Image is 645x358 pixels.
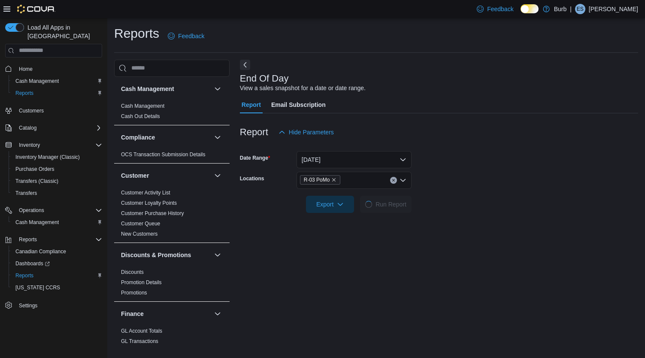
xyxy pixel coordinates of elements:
span: Operations [15,205,102,215]
button: Reports [9,270,106,282]
h3: Finance [121,309,144,318]
span: [US_STATE] CCRS [15,284,60,291]
a: Reports [12,88,37,98]
button: Reports [15,234,40,245]
button: Operations [2,204,106,216]
div: Cash Management [114,101,230,125]
h3: End Of Day [240,73,289,84]
span: Feedback [178,32,204,40]
a: Cash Out Details [121,113,160,119]
span: ES [577,4,584,14]
div: View a sales snapshot for a date or date range. [240,84,366,93]
button: Discounts & Promotions [212,250,223,260]
button: [US_STATE] CCRS [9,282,106,294]
button: Catalog [2,122,106,134]
span: Run Report [375,200,406,209]
span: Cash Management [15,219,59,226]
span: Inventory Manager (Classic) [15,154,80,161]
a: Inventory Manager (Classic) [12,152,83,162]
span: Transfers (Classic) [15,178,58,185]
span: Transfers [12,188,102,198]
span: Cash Out Details [121,113,160,120]
span: Catalog [15,123,102,133]
a: Cash Management [12,76,62,86]
div: Customer [114,188,230,243]
a: GL Transactions [121,338,158,344]
span: Discounts [121,269,144,276]
span: Canadian Compliance [12,246,102,257]
img: Cova [17,5,55,13]
a: Feedback [473,0,517,18]
a: Settings [15,300,41,311]
a: Cash Management [121,103,164,109]
span: Reports [15,272,33,279]
h3: Discounts & Promotions [121,251,191,259]
a: Customer Activity List [121,190,170,196]
a: Discounts [121,269,144,275]
button: Customer [121,171,211,180]
span: Customer Activity List [121,189,170,196]
h3: Cash Management [121,85,174,93]
button: [DATE] [297,151,412,168]
span: Inventory Manager (Classic) [12,152,102,162]
span: Load All Apps in [GEOGRAPHIC_DATA] [24,23,102,40]
a: Home [15,64,36,74]
button: Catalog [15,123,40,133]
button: Purchase Orders [9,163,106,175]
button: Open list of options [400,177,406,184]
button: Cash Management [9,216,106,228]
button: Canadian Compliance [9,246,106,258]
span: Transfers [15,190,37,197]
span: Email Subscription [271,96,326,113]
span: Operations [19,207,44,214]
a: Reports [12,270,37,281]
a: Cash Management [12,217,62,228]
span: Inventory [15,140,102,150]
a: Customer Purchase History [121,210,184,216]
span: Canadian Compliance [15,248,66,255]
a: Promotions [121,290,147,296]
span: Customer Purchase History [121,210,184,217]
a: Dashboards [12,258,53,269]
span: Catalog [19,124,36,131]
button: Compliance [121,133,211,142]
a: Promotion Details [121,279,162,285]
nav: Complex example [5,59,102,334]
label: Date Range [240,155,270,161]
a: OCS Transaction Submission Details [121,152,206,158]
div: Finance [114,326,230,350]
span: Customer Loyalty Points [121,200,177,206]
h3: Report [240,127,268,137]
button: Cash Management [212,84,223,94]
button: Discounts & Promotions [121,251,211,259]
span: Washington CCRS [12,282,102,293]
a: Transfers [12,188,40,198]
span: Customers [19,107,44,114]
a: Canadian Compliance [12,246,70,257]
span: Reports [19,236,37,243]
span: Reports [12,270,102,281]
span: GL Account Totals [121,328,162,334]
button: LoadingRun Report [360,196,412,213]
span: Dashboards [15,260,50,267]
span: Cash Management [12,217,102,228]
span: Reports [15,90,33,97]
span: Loading [365,201,372,208]
span: Purchase Orders [15,166,55,173]
div: Emma Specht [575,4,585,14]
span: R-03 PoMo [304,176,330,184]
span: OCS Transaction Submission Details [121,151,206,158]
span: Settings [19,302,37,309]
a: Transfers (Classic) [12,176,62,186]
button: Transfers [9,187,106,199]
h3: Customer [121,171,149,180]
span: Customer Queue [121,220,160,227]
a: Feedback [164,27,208,45]
button: Customer [212,170,223,181]
span: Feedback [487,5,513,13]
button: Inventory [2,139,106,151]
span: Customers [15,105,102,116]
